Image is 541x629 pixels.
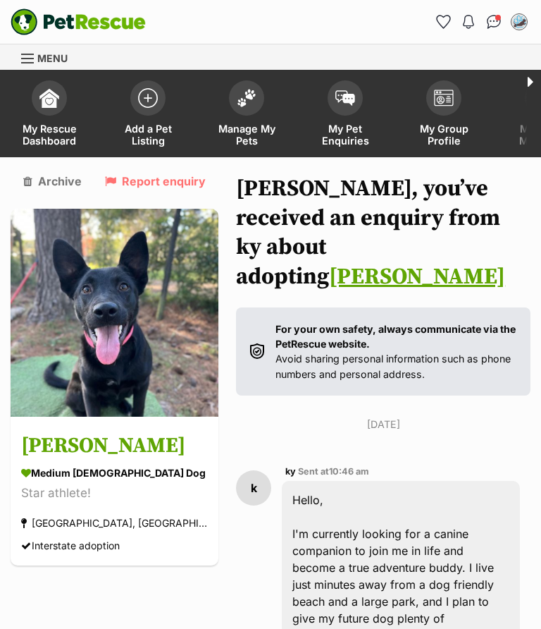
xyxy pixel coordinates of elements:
span: Menu [37,52,68,64]
span: ky [285,466,296,477]
h3: [PERSON_NAME] [21,430,208,462]
button: My account [508,11,530,33]
p: [DATE] [236,417,530,432]
span: My Group Profile [412,123,475,147]
img: logo-e224e6f780fb5917bec1dbf3a21bbac754714ae5b6737aabdf751b685950b380.svg [11,8,146,35]
a: Add a Pet Listing [99,73,197,157]
div: k [236,470,271,506]
a: [PERSON_NAME] medium [DEMOGRAPHIC_DATA] Dog Star athlete! [GEOGRAPHIC_DATA], [GEOGRAPHIC_DATA] In... [11,420,218,566]
h1: [PERSON_NAME], you’ve received an enquiry from ky about adopting [236,175,530,292]
a: Conversations [483,11,505,33]
a: My Group Profile [394,73,493,157]
img: Lucy [11,209,218,417]
a: Manage My Pets [197,73,296,157]
a: My Pet Enquiries [296,73,394,157]
span: My Rescue Dashboard [18,123,81,147]
a: [PERSON_NAME] [329,263,505,291]
span: Manage My Pets [215,123,278,147]
img: manage-my-pets-icon-02211641906a0b7f246fdf0571729dbe1e7629f14944591b6c1af311fb30b64b.svg [237,89,256,107]
ul: Account quick links [432,11,530,33]
a: Menu [21,44,77,70]
span: Add a Pet Listing [116,123,180,147]
img: dashboard-icon-eb2f2d2d3e046f16d808141f083e7271f6b2e854fb5c12c21221c1fb7104beca.svg [39,88,59,108]
span: Sent at [298,466,369,477]
span: 10:46 am [329,466,369,477]
div: medium [DEMOGRAPHIC_DATA] Dog [21,465,208,480]
div: [GEOGRAPHIC_DATA], [GEOGRAPHIC_DATA] [21,513,208,532]
span: My Pet Enquiries [313,123,377,147]
button: Notifications [457,11,480,33]
img: pet-enquiries-icon-7e3ad2cf08bfb03b45e93fb7055b45f3efa6380592205ae92323e6603595dc1f.svg [335,90,355,106]
a: PetRescue [11,8,146,35]
img: chat-41dd97257d64d25036548639549fe6c8038ab92f7586957e7f3b1b290dea8141.svg [487,15,502,29]
img: Lindy Vickers profile pic [512,15,526,29]
div: Interstate adoption [21,536,120,555]
p: Avoid sharing personal information such as phone numbers and personal address. [275,322,516,381]
a: Favourites [432,11,454,33]
div: Star athlete! [21,484,208,503]
img: group-profile-icon-3fa3cf56718a62981997c0bc7e787c4b2cf8bcc04b72c1350f741eb67cf2f40e.svg [434,90,454,106]
img: add-pet-listing-icon-0afa8454b4691262ce3f59096e99ab1cd57d4a30225e0717b998d2c9b9846f56.svg [138,88,158,108]
strong: For your own safety, always communicate via the PetRescue website. [275,323,516,350]
a: Archive [23,175,82,188]
a: Report enquiry [105,175,206,188]
img: notifications-46538b983faf8c2785f20acdc204bb7945ddae34d4c08c2a6579f10ce5e182be.svg [463,15,474,29]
